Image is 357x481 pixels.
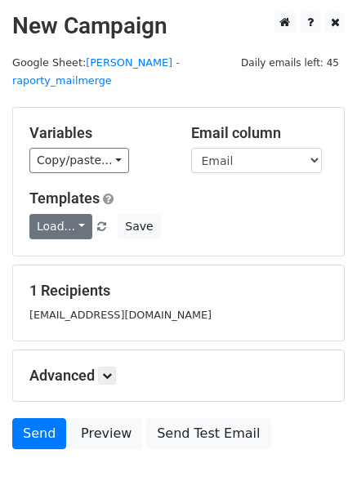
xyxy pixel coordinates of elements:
a: Daily emails left: 45 [235,56,345,69]
h2: New Campaign [12,12,345,40]
button: Save [118,214,160,239]
a: Send Test Email [146,418,270,449]
div: Widżet czatu [275,403,357,481]
a: Templates [29,189,100,207]
a: Load... [29,214,92,239]
small: Google Sheet: [12,56,180,87]
a: [PERSON_NAME] - raporty_mailmerge [12,56,180,87]
a: Send [12,418,66,449]
small: [EMAIL_ADDRESS][DOMAIN_NAME] [29,309,212,321]
h5: Variables [29,124,167,142]
h5: Advanced [29,367,328,385]
h5: Email column [191,124,328,142]
iframe: Chat Widget [275,403,357,481]
a: Preview [70,418,142,449]
h5: 1 Recipients [29,282,328,300]
a: Copy/paste... [29,148,129,173]
span: Daily emails left: 45 [235,54,345,72]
